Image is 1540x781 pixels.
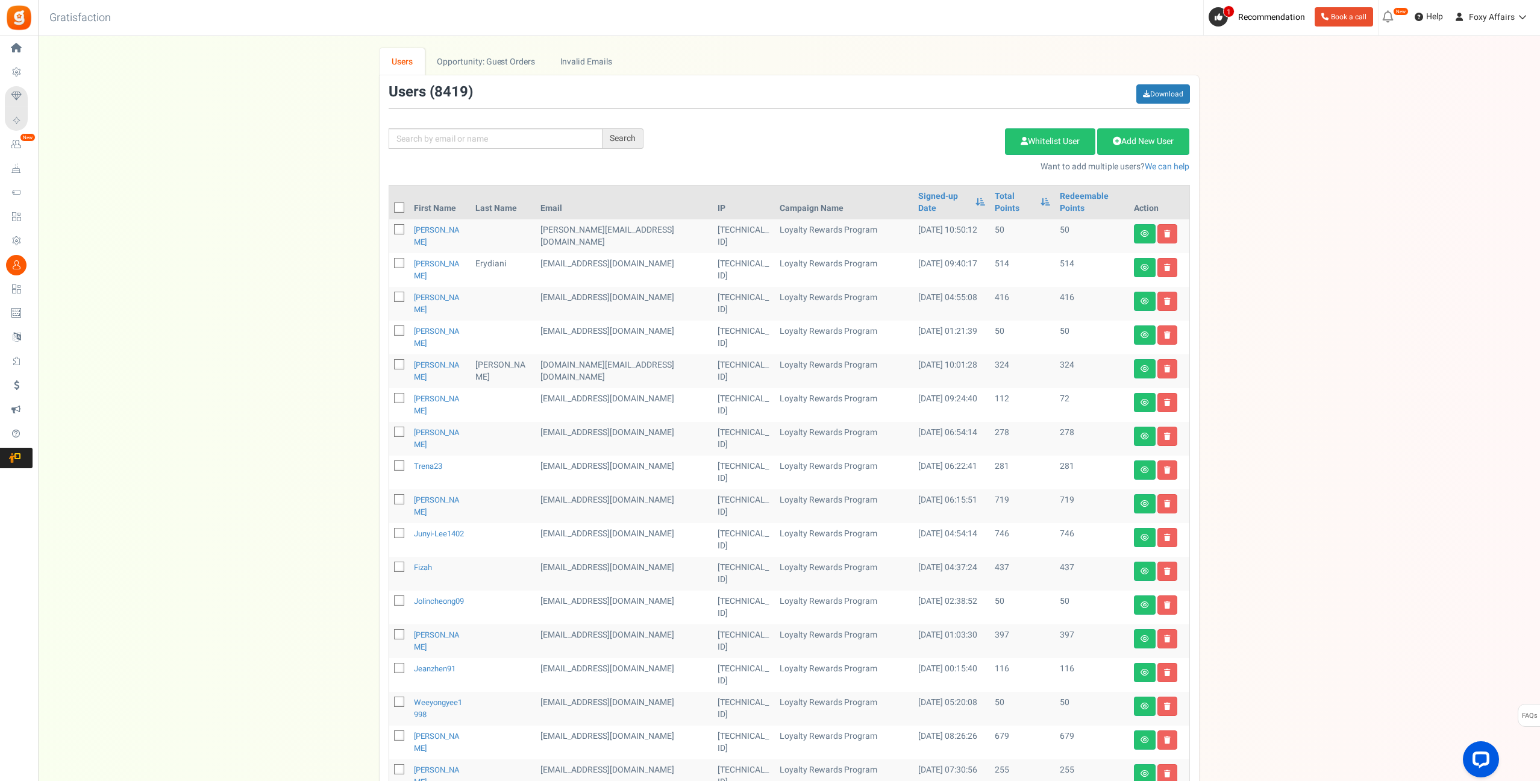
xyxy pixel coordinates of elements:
[1164,433,1171,440] i: Delete user
[713,422,775,456] td: [TECHNICAL_ID]
[1136,84,1190,104] a: Download
[1055,624,1129,658] td: 397
[414,427,460,450] a: [PERSON_NAME]
[1141,635,1149,642] i: View details
[414,258,460,281] a: [PERSON_NAME]
[1141,399,1149,406] i: View details
[1238,11,1305,24] span: Recommendation
[1410,7,1448,27] a: Help
[536,591,713,624] td: customer
[995,190,1034,215] a: Total Points
[913,726,990,759] td: [DATE] 08:26:26
[414,697,462,720] a: weeyongyee1998
[990,456,1055,489] td: 281
[713,591,775,624] td: [TECHNICAL_ID]
[913,321,990,354] td: [DATE] 01:21:39
[1055,287,1129,321] td: 416
[713,557,775,591] td: [TECHNICAL_ID]
[990,253,1055,287] td: 514
[414,595,464,607] a: jolincheong09
[1055,557,1129,591] td: 437
[1469,11,1515,24] span: Foxy Affairs
[414,663,455,674] a: jeanzhen91
[713,253,775,287] td: [TECHNICAL_ID]
[990,489,1055,523] td: 719
[1164,669,1171,676] i: Delete user
[1055,321,1129,354] td: 50
[1164,500,1171,507] i: Delete user
[913,388,990,422] td: [DATE] 09:24:40
[1055,422,1129,456] td: 278
[1060,190,1124,215] a: Redeemable Points
[775,726,913,759] td: Loyalty Rewards Program
[775,219,913,253] td: Loyalty Rewards Program
[990,591,1055,624] td: 50
[20,133,36,142] em: New
[1164,568,1171,575] i: Delete user
[414,730,460,754] a: [PERSON_NAME]
[380,48,425,75] a: Users
[536,354,713,388] td: customer
[434,81,468,102] span: 8419
[414,629,460,653] a: [PERSON_NAME]
[990,321,1055,354] td: 50
[713,726,775,759] td: [TECHNICAL_ID]
[990,354,1055,388] td: 324
[1141,331,1149,339] i: View details
[913,422,990,456] td: [DATE] 06:54:14
[414,359,460,383] a: [PERSON_NAME]
[5,134,33,155] a: New
[1141,534,1149,541] i: View details
[1164,399,1171,406] i: Delete user
[713,388,775,422] td: [TECHNICAL_ID]
[1141,601,1149,609] i: View details
[1164,534,1171,541] i: Delete user
[414,562,432,573] a: Fizah
[913,253,990,287] td: [DATE] 09:40:17
[990,219,1055,253] td: 50
[775,321,913,354] td: Loyalty Rewards Program
[409,186,471,219] th: First Name
[775,186,913,219] th: Campaign Name
[536,219,713,253] td: customer
[1164,703,1171,710] i: Delete user
[536,456,713,489] td: customer
[662,161,1190,173] p: Want to add multiple users?
[713,456,775,489] td: [TECHNICAL_ID]
[1521,704,1538,727] span: FAQs
[990,726,1055,759] td: 679
[1164,331,1171,339] i: Delete user
[1141,298,1149,305] i: View details
[1055,388,1129,422] td: 72
[713,624,775,658] td: [TECHNICAL_ID]
[536,692,713,726] td: customer
[1055,658,1129,692] td: 116
[775,354,913,388] td: Loyalty Rewards Program
[1164,264,1171,271] i: Delete user
[1164,230,1171,237] i: Delete user
[548,48,624,75] a: Invalid Emails
[775,287,913,321] td: Loyalty Rewards Program
[1005,128,1095,155] a: Whitelist User
[414,494,460,518] a: [PERSON_NAME]
[536,186,713,219] th: Email
[536,624,713,658] td: customer
[1141,365,1149,372] i: View details
[1055,219,1129,253] td: 50
[918,190,969,215] a: Signed-up Date
[536,489,713,523] td: customer
[414,224,460,248] a: [PERSON_NAME]
[990,422,1055,456] td: 278
[775,658,913,692] td: Loyalty Rewards Program
[1141,466,1149,474] i: View details
[775,388,913,422] td: Loyalty Rewards Program
[1141,500,1149,507] i: View details
[913,692,990,726] td: [DATE] 05:20:08
[536,388,713,422] td: customer
[536,422,713,456] td: customer
[990,557,1055,591] td: 437
[1315,7,1373,27] a: Book a call
[913,354,990,388] td: [DATE] 10:01:28
[536,726,713,759] td: customer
